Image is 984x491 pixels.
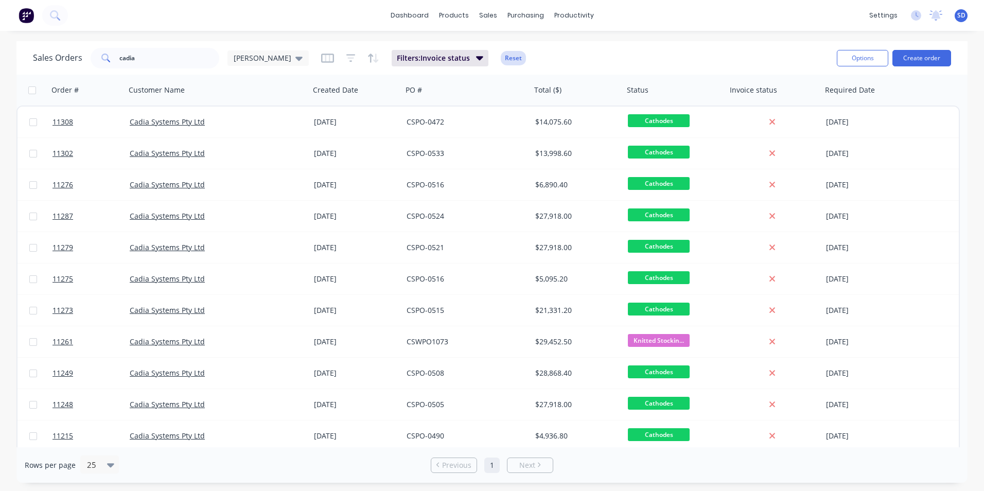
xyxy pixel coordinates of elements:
a: 11302 [52,138,130,169]
a: Page 1 is your current page [484,458,500,473]
div: CSPO-0521 [407,242,521,253]
div: [DATE] [314,117,398,127]
a: Cadia Systems Pty Ltd [130,180,205,189]
div: [DATE] [826,305,908,315]
div: CSPO-0505 [407,399,521,410]
div: products [434,8,474,23]
span: 11279 [52,242,73,253]
a: 11248 [52,389,130,420]
a: Cadia Systems Pty Ltd [130,274,205,284]
div: [DATE] [826,148,908,159]
button: Filters:Invoice status [392,50,488,66]
div: CSPO-0472 [407,117,521,127]
div: [DATE] [314,368,398,378]
span: 11249 [52,368,73,378]
a: 11308 [52,107,130,137]
span: Rows per page [25,460,76,470]
div: $13,998.60 [535,148,616,159]
span: Filters: Invoice status [397,53,470,63]
div: CSPO-0516 [407,274,521,284]
a: 11215 [52,420,130,451]
div: $4,936.80 [535,431,616,441]
div: [DATE] [826,431,908,441]
div: [DATE] [314,431,398,441]
div: [DATE] [314,180,398,190]
div: [DATE] [826,274,908,284]
div: $28,868.40 [535,368,616,378]
input: Search... [119,48,220,68]
span: 11261 [52,337,73,347]
span: Cathodes [628,114,690,127]
span: Cathodes [628,271,690,284]
div: CSPO-0515 [407,305,521,315]
div: [DATE] [826,180,908,190]
div: CSPO-0508 [407,368,521,378]
a: 11261 [52,326,130,357]
span: 11276 [52,180,73,190]
div: CSPO-0533 [407,148,521,159]
div: PO # [406,85,422,95]
div: [DATE] [826,368,908,378]
span: [PERSON_NAME] [234,52,291,63]
div: Customer Name [129,85,185,95]
div: $27,918.00 [535,242,616,253]
a: Cadia Systems Pty Ltd [130,399,205,409]
span: 11308 [52,117,73,127]
a: 11279 [52,232,130,263]
a: Cadia Systems Pty Ltd [130,242,205,252]
a: Cadia Systems Pty Ltd [130,211,205,221]
span: Knitted Stockin... [628,334,690,347]
div: Order # [51,85,79,95]
div: sales [474,8,502,23]
div: [DATE] [826,242,908,253]
span: SD [957,11,965,20]
span: 11287 [52,211,73,221]
a: dashboard [385,8,434,23]
div: Created Date [313,85,358,95]
div: Required Date [825,85,875,95]
span: Cathodes [628,208,690,221]
div: $29,452.50 [535,337,616,347]
div: settings [864,8,903,23]
img: Factory [19,8,34,23]
div: purchasing [502,8,549,23]
div: Status [627,85,648,95]
span: Cathodes [628,177,690,190]
div: [DATE] [826,337,908,347]
span: Cathodes [628,428,690,441]
a: Cadia Systems Pty Ltd [130,117,205,127]
a: 11275 [52,264,130,294]
button: Create order [892,50,951,66]
span: 11273 [52,305,73,315]
span: Cathodes [628,240,690,253]
a: Previous page [431,460,477,470]
a: Cadia Systems Pty Ltd [130,337,205,346]
div: productivity [549,8,599,23]
div: [DATE] [826,211,908,221]
span: Cathodes [628,146,690,159]
div: CSPO-0490 [407,431,521,441]
span: Previous [442,460,471,470]
ul: Pagination [427,458,557,473]
div: [DATE] [314,242,398,253]
div: CSPO-0524 [407,211,521,221]
div: $21,331.20 [535,305,616,315]
a: 11249 [52,358,130,389]
div: [DATE] [314,337,398,347]
div: [DATE] [826,117,908,127]
a: 11287 [52,201,130,232]
div: $27,918.00 [535,211,616,221]
div: $14,075.60 [535,117,616,127]
div: $27,918.00 [535,399,616,410]
a: Cadia Systems Pty Ltd [130,431,205,441]
a: 11273 [52,295,130,326]
div: [DATE] [826,399,908,410]
div: Invoice status [730,85,777,95]
span: 11302 [52,148,73,159]
a: 11276 [52,169,130,200]
div: [DATE] [314,274,398,284]
span: Cathodes [628,303,690,315]
a: Cadia Systems Pty Ltd [130,368,205,378]
div: Total ($) [534,85,561,95]
div: [DATE] [314,305,398,315]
